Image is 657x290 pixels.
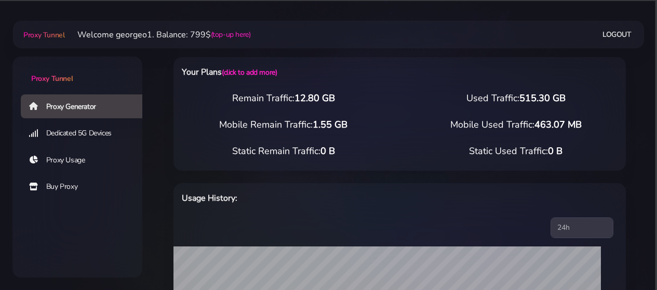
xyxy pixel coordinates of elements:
[23,30,64,40] span: Proxy Tunnel
[182,65,431,79] h6: Your Plans
[21,94,151,118] a: Proxy Generator
[400,144,633,158] div: Static Used Traffic:
[167,118,400,132] div: Mobile Remain Traffic:
[320,145,335,157] span: 0 B
[182,191,431,205] h6: Usage History:
[167,91,400,105] div: Remain Traffic:
[21,175,151,199] a: Buy Proxy
[519,92,566,104] span: 515.30 GB
[211,29,251,40] a: (top-up here)
[21,148,151,172] a: Proxy Usage
[167,144,400,158] div: Static Remain Traffic:
[21,121,151,145] a: Dedicated 5G Devices
[21,26,64,43] a: Proxy Tunnel
[222,67,277,77] a: (click to add more)
[400,91,633,105] div: Used Traffic:
[534,118,582,131] span: 463.07 MB
[65,29,251,41] li: Welcome georgeo1. Balance: 799$
[400,118,633,132] div: Mobile Used Traffic:
[504,120,644,277] iframe: Webchat Widget
[313,118,347,131] span: 1.55 GB
[602,25,632,44] a: Logout
[294,92,335,104] span: 12.80 GB
[12,57,142,84] a: Proxy Tunnel
[31,74,73,84] span: Proxy Tunnel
